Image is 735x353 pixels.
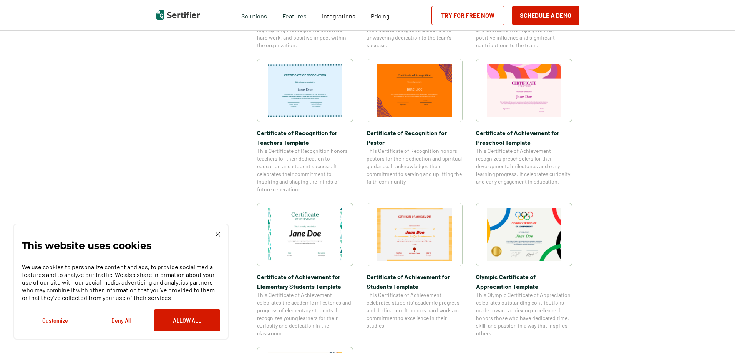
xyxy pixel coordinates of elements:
[377,64,452,117] img: Certificate of Recognition for Pastor
[367,147,463,186] span: This Certificate of Recognition honors pastors for their dedication and spiritual guidance. It ac...
[156,10,200,20] img: Sertifier | Digital Credentialing Platform
[476,147,572,186] span: This Certificate of Achievement recognizes preschoolers for their developmental milestones and ea...
[216,232,220,237] img: Cookie Popup Close
[257,59,353,193] a: Certificate of Recognition for Teachers TemplateCertificate of Recognition for Teachers TemplateT...
[367,59,463,193] a: Certificate of Recognition for PastorCertificate of Recognition for PastorThis Certificate of Rec...
[257,128,353,147] span: Certificate of Recognition for Teachers Template
[268,208,342,261] img: Certificate of Achievement for Elementary Students Template
[241,10,267,20] span: Solutions
[257,203,353,337] a: Certificate of Achievement for Elementary Students TemplateCertificate of Achievement for Element...
[476,272,572,291] span: Olympic Certificate of Appreciation​ Template
[257,272,353,291] span: Certificate of Achievement for Elementary Students Template
[476,128,572,147] span: Certificate of Achievement for Preschool Template
[257,147,353,193] span: This Certificate of Recognition honors teachers for their dedication to education and student suc...
[22,309,88,331] button: Customize
[487,208,561,261] img: Olympic Certificate of Appreciation​ Template
[697,316,735,353] iframe: Chat Widget
[282,10,307,20] span: Features
[322,10,355,20] a: Integrations
[322,12,355,20] span: Integrations
[371,12,390,20] span: Pricing
[367,291,463,330] span: This Certificate of Achievement celebrates students’ academic progress and dedication. It honors ...
[367,203,463,337] a: Certificate of Achievement for Students TemplateCertificate of Achievement for Students TemplateT...
[367,128,463,147] span: Certificate of Recognition for Pastor
[367,272,463,291] span: Certificate of Achievement for Students Template
[476,203,572,337] a: Olympic Certificate of Appreciation​ TemplateOlympic Certificate of Appreciation​ TemplateThis Ol...
[377,208,452,261] img: Certificate of Achievement for Students Template
[512,6,579,25] button: Schedule a Demo
[88,309,154,331] button: Deny All
[487,64,561,117] img: Certificate of Achievement for Preschool Template
[371,10,390,20] a: Pricing
[22,263,220,302] p: We use cookies to personalize content and ads, to provide social media features and to analyze ou...
[476,291,572,337] span: This Olympic Certificate of Appreciation celebrates outstanding contributions made toward achievi...
[22,242,151,249] p: This website uses cookies
[268,64,342,117] img: Certificate of Recognition for Teachers Template
[154,309,220,331] button: Allow All
[431,6,504,25] a: Try for Free Now
[257,291,353,337] span: This Certificate of Achievement celebrates the academic milestones and progress of elementary stu...
[476,59,572,193] a: Certificate of Achievement for Preschool TemplateCertificate of Achievement for Preschool Templat...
